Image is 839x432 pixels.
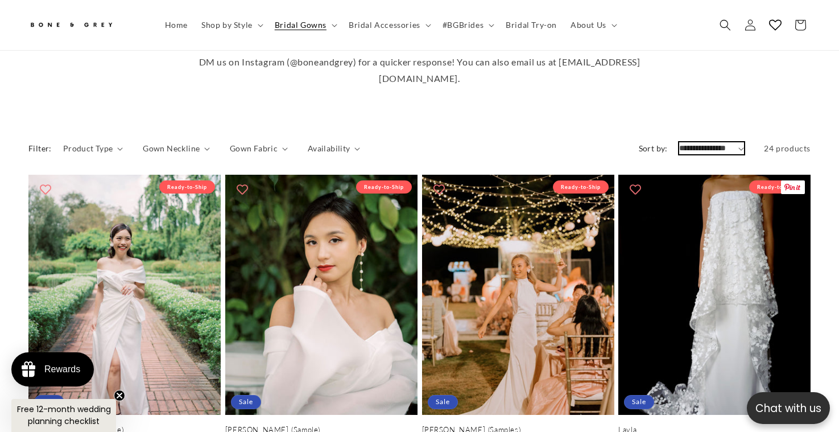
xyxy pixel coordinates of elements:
[428,178,451,200] button: Add to wishlist
[499,13,564,37] a: Bridal Try-on
[63,142,123,154] summary: Product Type (0 selected)
[230,142,288,154] summary: Gown Fabric (0 selected)
[713,13,738,38] summary: Search
[764,143,811,153] span: 24 products
[349,20,420,30] span: Bridal Accessories
[506,20,557,30] span: Bridal Try-on
[34,178,57,200] button: Add to wishlist
[308,142,360,154] summary: Availability (0 selected)
[158,13,195,37] a: Home
[747,392,830,424] button: Open chatbox
[195,13,268,37] summary: Shop by Style
[201,20,253,30] span: Shop by Style
[114,390,125,401] button: Close teaser
[747,400,830,417] p: Chat with us
[143,142,200,154] span: Gown Neckline
[143,142,210,154] summary: Gown Neckline (0 selected)
[231,178,254,200] button: Add to wishlist
[624,178,647,200] button: Add to wishlist
[639,143,668,153] label: Sort by:
[230,142,278,154] span: Gown Fabric
[268,13,342,37] summary: Bridal Gowns
[571,20,606,30] span: About Us
[24,11,147,39] a: Bone and Grey Bridal
[63,142,113,154] span: Product Type
[17,404,111,427] span: Free 12-month wedding planning checklist
[275,20,326,30] span: Bridal Gowns
[436,13,499,37] summary: #BGBrides
[11,399,116,432] div: Free 12-month wedding planning checklistClose teaser
[44,364,80,375] div: Rewards
[342,13,436,37] summary: Bridal Accessories
[165,20,188,30] span: Home
[28,16,114,35] img: Bone and Grey Bridal
[28,142,52,154] h2: Filter:
[564,13,622,37] summary: About Us
[443,20,483,30] span: #BGBrides
[308,142,350,154] span: Availability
